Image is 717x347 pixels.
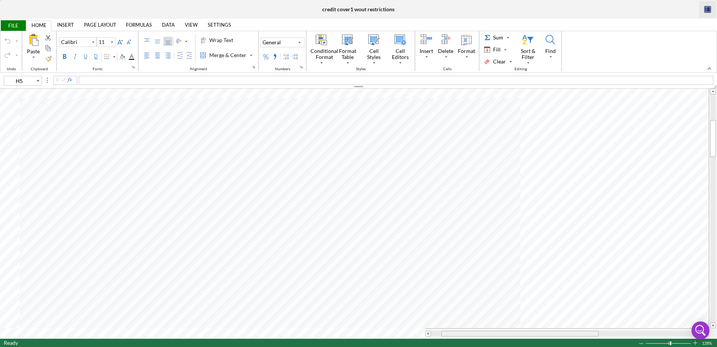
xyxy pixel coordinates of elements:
[361,47,386,61] div: Cell Styles
[70,52,79,61] label: Italic
[175,51,184,60] button: Decrease Indent
[118,52,127,61] div: Background Color
[436,32,456,63] button: Delete
[43,33,54,42] button: Cut
[692,339,698,347] div: Zoom In
[153,37,162,46] label: Middle Align
[387,32,413,65] button: Cell Editors
[102,52,111,61] div: Border
[353,67,369,71] div: Styles
[492,58,507,65] div: Clear
[418,47,435,55] div: Insert
[511,67,530,71] div: Editing
[482,44,514,56] button: Fill
[66,77,72,83] button: Insert Function
[670,341,671,345] div: Zoom
[261,38,304,47] button: Number Format
[60,77,66,83] button: Commit Edit
[25,32,42,48] div: All
[102,51,117,62] button: Border
[153,51,162,60] label: Center Align
[25,48,41,55] div: Paste
[91,52,100,61] label: Double Underline
[282,52,291,61] button: Increase Decimal
[43,44,54,53] button: Copy
[298,64,304,70] button: Numbers
[79,20,121,30] a: PAGE LAYOUT
[436,47,455,55] div: Delete
[184,51,193,60] button: Increase Indent
[440,67,454,71] div: Cells
[174,36,189,47] button: Orientation
[121,20,156,30] a: FORMULAS
[483,45,502,54] div: Fill
[115,38,124,47] button: Increase Font Size
[59,37,97,47] button: Font Family
[111,51,117,62] div: Border
[309,47,340,61] div: Conditional Format
[41,76,53,85] span: Splitter
[417,32,436,63] button: Insert
[44,54,53,63] label: Format Painter
[482,32,514,44] button: Sum
[60,52,69,61] label: Bold
[645,339,692,347] div: Zoom
[28,67,51,71] div: Clipboard
[248,50,254,60] div: Merge & Center
[127,52,136,61] div: Font Color
[187,67,210,71] div: Alignment
[81,52,90,61] label: Underline
[388,47,412,61] div: Cell Editors
[24,32,43,63] button: All
[54,77,60,83] button: Cancel Edit
[507,56,513,67] div: Clear
[492,46,502,53] div: Fill
[142,37,151,46] label: Top Align
[203,20,235,30] a: SETTINGS
[505,32,511,43] div: Sum
[261,52,270,61] button: Percent Style
[25,48,42,63] div: All
[97,37,115,47] div: Font Size
[163,37,172,46] label: Bottom Align
[52,20,78,30] a: INSERT
[251,64,257,70] button: Alignment
[492,34,505,41] div: Sum
[334,32,361,65] button: Format Table
[90,67,105,71] div: Fonts
[79,76,713,85] div: Formula Bar
[157,20,179,30] a: DATA
[482,56,514,68] button: Clear
[335,47,360,61] div: Format Table
[142,51,151,60] label: Left Align
[706,66,712,71] button: collapsedRibbon
[270,52,279,61] button: Comma Style
[361,32,387,65] button: Cell Styles
[180,20,202,30] a: VIEW
[456,32,477,63] button: Format
[130,64,136,70] button: Fonts
[515,32,541,65] button: Sort & Filter
[261,39,282,46] div: General
[456,47,477,55] div: Format
[199,51,248,60] div: Merge & Center
[198,35,235,45] label: Wrap Text
[691,321,709,339] div: Open Intercom Messenger
[322,6,394,12] div: credit cover1 wout restrictions
[702,339,713,347] div: Zoom level. Click to open the Zoom dialog box.
[208,51,248,59] div: Merge & Center
[27,20,51,30] a: HOME
[124,38,133,47] button: Decrease Font Size
[483,33,505,42] div: Sum
[272,67,293,71] div: Numbers
[516,47,540,61] div: Sort & Filter
[208,36,235,44] div: Wrap Text
[163,51,172,60] label: Right Align
[198,49,255,61] label: Merge & Center
[291,52,300,61] button: Decrease Decimal
[544,47,557,55] div: Find
[308,32,334,65] button: Conditional Format
[541,32,560,63] button: Find
[60,38,79,46] div: Calibri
